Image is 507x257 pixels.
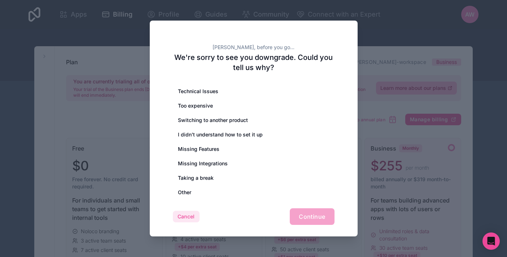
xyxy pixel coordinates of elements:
div: Switching to another product [173,113,335,127]
h2: We're sorry to see you downgrade. Could you tell us why? [173,52,335,73]
div: Too expensive [173,99,335,113]
div: Taking a break [173,171,335,185]
div: Missing Integrations [173,156,335,171]
button: Cancel [173,211,200,222]
div: Open Intercom Messenger [482,232,500,250]
div: Other [173,185,335,200]
h2: [PERSON_NAME], before you go... [173,44,335,51]
div: Missing Features [173,142,335,156]
div: I didn’t understand how to set it up [173,127,335,142]
div: Technical Issues [173,84,335,99]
